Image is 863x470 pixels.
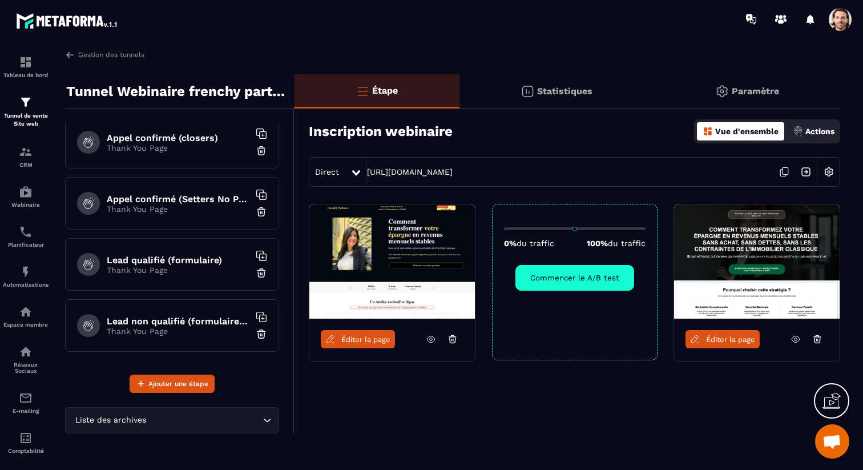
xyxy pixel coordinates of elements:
[19,145,33,159] img: formation
[3,176,49,216] a: automationsautomationsWebinaire
[19,55,33,69] img: formation
[3,216,49,256] a: schedulerschedulerPlanificateur
[65,50,144,60] a: Gestion des tunnels
[19,431,33,445] img: accountant
[732,86,779,97] p: Paramètre
[107,266,249,275] p: Thank You Page
[3,202,49,208] p: Webinaire
[19,305,33,319] img: automations
[793,126,803,136] img: actions.d6e523a2.png
[3,408,49,414] p: E-mailing
[107,143,249,152] p: Thank You Page
[3,112,49,128] p: Tunnel de vente Site web
[537,86,592,97] p: Statistiques
[517,239,554,248] span: du traffic
[521,85,534,98] img: stats.20deebd0.svg
[309,204,475,319] img: image
[685,330,760,348] a: Éditer la page
[315,167,339,176] span: Direct
[256,267,267,279] img: trash
[130,375,215,393] button: Ajouter une étape
[19,225,33,239] img: scheduler
[587,239,646,248] p: 100%
[19,345,33,359] img: social-network
[107,316,249,327] h6: Lead non qualifié (formulaire No Pixel/tracking)
[19,185,33,199] img: automations
[256,328,267,340] img: trash
[356,84,369,98] img: bars-o.4a397970.svg
[66,80,286,103] p: Tunnel Webinaire frenchy partners
[608,239,646,248] span: du traffic
[65,407,279,433] div: Search for option
[256,206,267,218] img: trash
[3,87,49,136] a: formationformationTunnel de vente Site web
[3,423,49,463] a: accountantaccountantComptabilité
[674,204,840,319] img: image
[19,95,33,109] img: formation
[715,85,729,98] img: setting-gr.5f69749f.svg
[805,127,834,136] p: Actions
[65,50,75,60] img: arrow
[3,361,49,374] p: Réseaux Sociaux
[341,335,390,344] span: Éditer la page
[19,391,33,405] img: email
[16,10,119,31] img: logo
[3,282,49,288] p: Automatisations
[107,327,249,336] p: Thank You Page
[19,265,33,279] img: automations
[3,72,49,78] p: Tableau de bord
[818,161,840,183] img: setting-w.858f3a88.svg
[309,123,453,139] h3: Inscription webinaire
[815,424,849,459] a: Ouvrir le chat
[504,239,554,248] p: 0%
[795,161,817,183] img: arrow-next.bcc2205e.svg
[3,242,49,248] p: Planificateur
[3,336,49,383] a: social-networksocial-networkRéseaux Sociaux
[3,47,49,87] a: formationformationTableau de bord
[715,127,779,136] p: Vue d'ensemble
[515,265,634,291] button: Commencer le A/B test
[107,132,249,143] h6: Appel confirmé (closers)
[706,335,755,344] span: Éditer la page
[367,167,453,176] a: [URL][DOMAIN_NAME]
[3,136,49,176] a: formationformationCRM
[3,162,49,168] p: CRM
[3,448,49,454] p: Comptabilité
[107,204,249,214] p: Thank You Page
[256,145,267,156] img: trash
[703,126,713,136] img: dashboard-orange.40269519.svg
[3,296,49,336] a: automationsautomationsEspace membre
[72,414,148,427] span: Liste des archives
[107,255,249,266] h6: Lead qualifié (formulaire)
[107,194,249,204] h6: Appel confirmé (Setters No Pixel/tracking)
[3,256,49,296] a: automationsautomationsAutomatisations
[148,414,260,427] input: Search for option
[372,85,398,96] p: Étape
[3,383,49,423] a: emailemailE-mailing
[321,330,395,348] a: Éditer la page
[3,322,49,328] p: Espace membre
[148,378,208,389] span: Ajouter une étape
